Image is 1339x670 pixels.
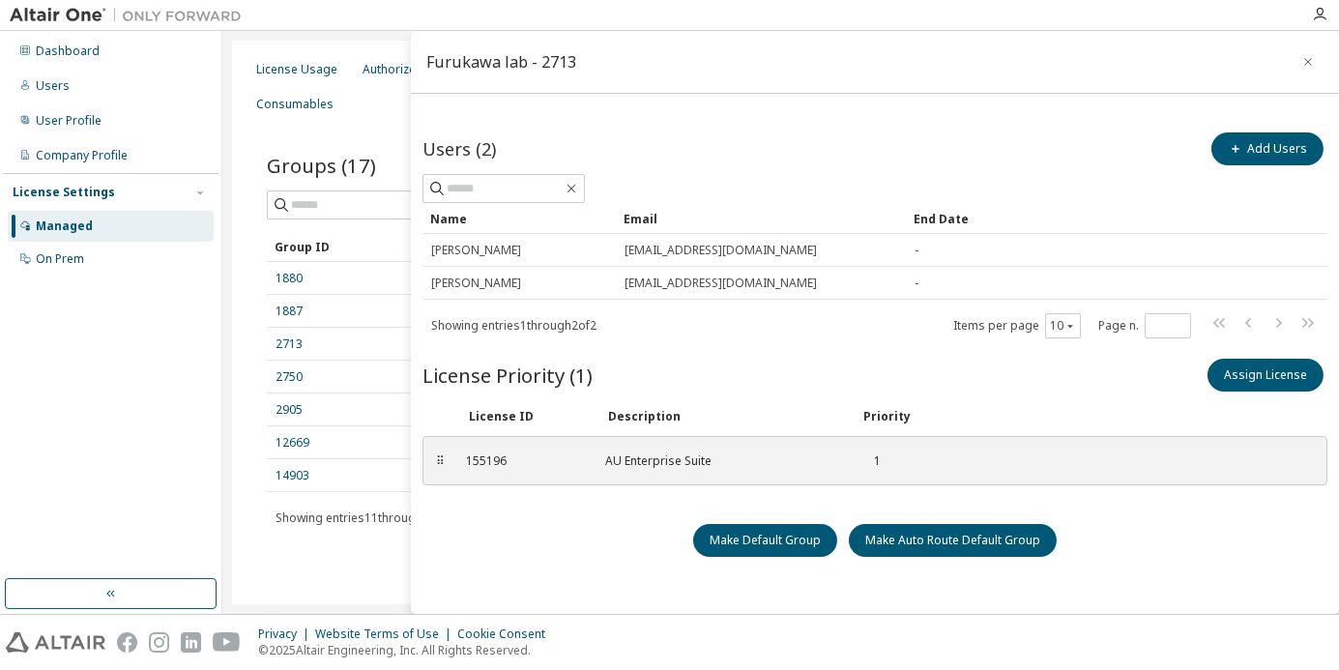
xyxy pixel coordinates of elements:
span: Groups (17) [267,152,376,179]
span: [EMAIL_ADDRESS][DOMAIN_NAME] [625,243,817,258]
a: 1880 [276,271,303,286]
div: Cookie Consent [457,626,557,642]
div: On Prem [36,251,84,267]
div: End Date [914,203,1273,234]
div: ⠿ [435,453,447,469]
span: License Priority (1) [422,362,593,389]
div: Privacy [258,626,315,642]
button: Add Users [1211,132,1324,165]
span: Showing entries 1 through 2 of 2 [431,317,597,334]
a: 1887 [276,304,303,319]
div: Authorized Machines [363,62,480,77]
div: Furukawa lab - 2713 [426,54,576,70]
a: 2750 [276,369,303,385]
img: linkedin.svg [181,632,201,653]
div: 1 [860,453,881,469]
button: Make Auto Route Default Group [849,524,1057,557]
div: License Settings [13,185,115,200]
img: altair_logo.svg [6,632,105,653]
div: Website Terms of Use [315,626,457,642]
div: Dashboard [36,44,100,59]
button: Assign License [1208,359,1324,392]
div: 155196 [466,453,582,469]
div: Name [430,203,608,234]
a: 2713 [276,336,303,352]
a: 14903 [276,468,309,483]
div: User Profile [36,113,102,129]
span: [PERSON_NAME] [431,243,521,258]
button: Make Default Group [693,524,837,557]
div: Group ID [275,231,452,262]
div: Description [608,409,840,424]
div: Users [36,78,70,94]
div: AU Enterprise Suite [605,453,837,469]
a: 12669 [276,435,309,451]
span: Page n. [1098,313,1191,338]
span: [PERSON_NAME] [431,276,521,291]
div: License Usage [256,62,337,77]
div: Email [624,203,898,234]
p: © 2025 Altair Engineering, Inc. All Rights Reserved. [258,642,557,658]
span: [EMAIL_ADDRESS][DOMAIN_NAME] [625,276,817,291]
a: 2905 [276,402,303,418]
img: facebook.svg [117,632,137,653]
div: Consumables [256,97,334,112]
span: Items per page [953,313,1081,338]
button: 10 [1050,318,1076,334]
span: Showing entries 11 through 17 of 17 [276,510,461,526]
span: - [915,276,918,291]
span: Users (2) [422,137,496,160]
span: - [915,243,918,258]
div: Priority [863,409,911,424]
div: Managed [36,218,93,234]
div: License ID [469,409,585,424]
div: Company Profile [36,148,128,163]
img: youtube.svg [213,632,241,653]
img: instagram.svg [149,632,169,653]
img: Altair One [10,6,251,25]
